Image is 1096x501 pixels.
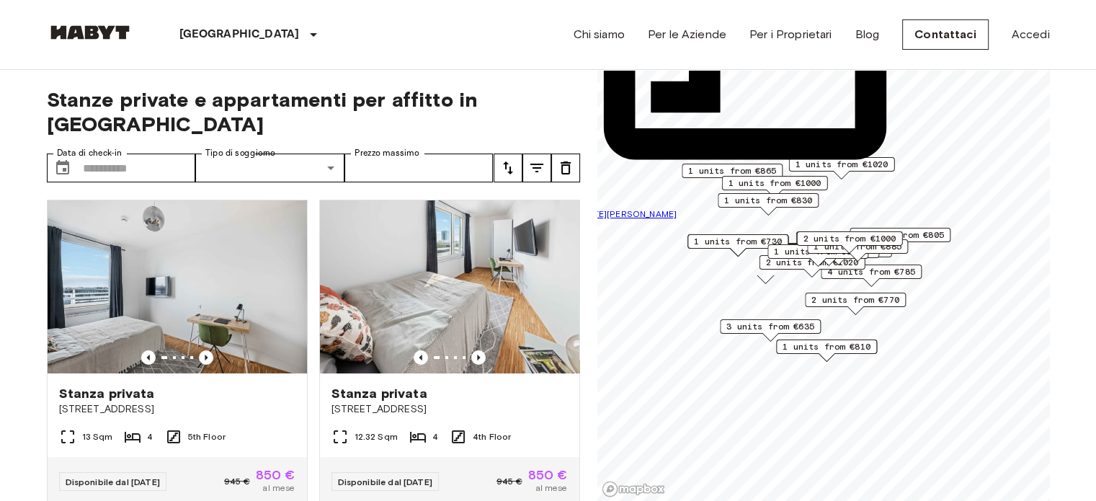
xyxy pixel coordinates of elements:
span: 4 [432,430,438,443]
div: Map marker [720,319,821,342]
span: 12.32 Sqm [355,430,398,443]
span: Disponibile dal [DATE] [338,476,432,487]
span: 945 € [496,475,522,488]
button: tune [522,154,551,182]
a: Per le Aziende [648,26,726,43]
p: €980 [556,230,974,244]
a: Contattaci [902,19,989,50]
a: Blog [855,26,879,43]
div: Map marker [776,340,877,362]
span: al mese [262,482,295,495]
span: 850 € [256,469,295,482]
span: [STREET_ADDRESS] [59,402,295,417]
span: 2 units from €770 [811,293,899,306]
label: Prezzo massimo [355,147,419,159]
img: Marketing picture of unit DE-02-022-003-03HF [320,200,579,373]
span: Stanze private e appartamenti per affitto in [GEOGRAPHIC_DATA] [47,87,580,136]
span: Disponibile dal [DATE] [66,476,160,487]
button: Previous image [414,350,428,365]
a: Chi siamo [573,26,624,43]
span: 850 € [528,469,568,482]
span: 4th Floor [473,430,511,443]
label: Tipo di soggiorno [205,147,275,159]
button: tune [551,154,580,182]
span: 13 Sqm [82,430,113,443]
label: Data di check-in [57,147,122,159]
button: Previous image [471,350,486,365]
p: [GEOGRAPHIC_DATA] [179,26,300,43]
span: Stanza privata [331,385,427,402]
span: al mese [535,482,567,495]
a: Per i Proprietari [749,26,832,43]
span: 4 [147,430,153,443]
button: tune [494,154,522,182]
span: Stanza privata [59,385,155,402]
div: Map marker [805,293,906,315]
span: 5th Floor [188,430,226,443]
a: Mapbox logo [602,481,665,497]
img: Habyt [47,25,133,40]
span: [STREET_ADDRESS] [331,402,568,417]
a: Accedi [1012,26,1050,43]
img: Marketing picture of unit DE-02-022-004-04HF [48,200,307,373]
p: €835 [556,253,974,267]
span: 3 units from €635 [726,320,814,333]
span: 945 € [224,475,250,488]
span: 1 units from €810 [783,340,870,353]
button: Previous image [141,350,156,365]
button: Previous image [199,350,213,365]
span: From [DATE][PERSON_NAME] [556,208,677,219]
button: Choose date [48,154,77,182]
